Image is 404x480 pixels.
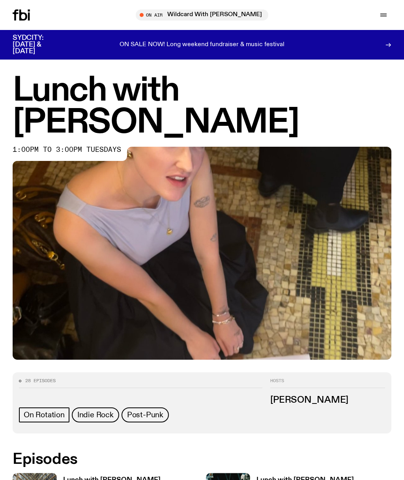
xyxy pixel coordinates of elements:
h3: SYDCITY: [DATE] & [DATE] [13,35,63,55]
span: Post-Punk [127,411,163,419]
h2: Episodes [13,452,262,467]
button: On AirWildcard With [PERSON_NAME] [136,9,268,21]
img: SLC lunch cover [13,147,391,360]
span: Indie Rock [77,411,114,419]
h1: Lunch with [PERSON_NAME] [13,75,391,139]
a: On Rotation [19,407,69,422]
h3: [PERSON_NAME] [270,396,385,405]
h2: Hosts [270,379,385,388]
span: On Rotation [24,411,65,419]
p: ON SALE NOW! Long weekend fundraiser & music festival [120,41,284,49]
a: Post-Punk [122,407,169,422]
span: 28 episodes [25,379,56,383]
span: 1:00pm to 3:00pm tuesdays [13,147,121,153]
a: Indie Rock [72,407,119,422]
